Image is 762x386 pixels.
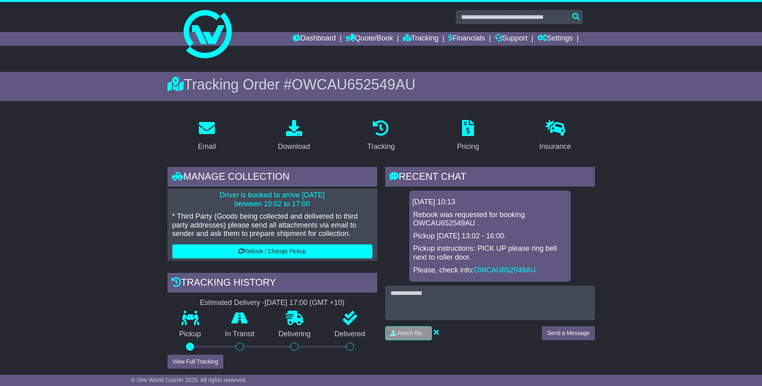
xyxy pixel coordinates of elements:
[534,117,576,155] a: Insurance
[403,32,438,46] a: Tracking
[213,330,267,339] p: In Transit
[198,141,216,152] div: Email
[413,198,568,207] div: [DATE] 10:13
[168,355,223,369] button: View Full Tracking
[345,32,393,46] a: Quote/Book
[273,117,315,155] a: Download
[293,32,336,46] a: Dashboard
[168,273,377,295] div: Tracking history
[292,76,415,93] span: OWCAU652549AU
[452,117,484,155] a: Pricing
[457,141,479,152] div: Pricing
[172,244,372,258] button: Rebook / Change Pickup
[413,211,567,228] p: Rebook was requested for booking OWCAU652549AU .
[172,191,372,208] p: Driver is booked to arrive [DATE] between 10:02 to 17:00
[168,76,595,93] div: Tracking Order #
[168,167,377,189] div: Manage collection
[367,141,394,152] div: Tracking
[192,117,221,155] a: Email
[267,330,323,339] p: Delivering
[323,330,377,339] p: Delivered
[495,32,527,46] a: Support
[362,117,400,155] a: Tracking
[172,212,372,238] p: * Third Party (Goods being collected and delivered to third party addresses) please send all atta...
[448,32,485,46] a: Financials
[168,299,377,307] div: Estimated Delivery -
[385,167,595,189] div: RECENT CHAT
[542,326,594,340] button: Send a Message
[265,299,345,307] div: [DATE] 17:00 (GMT +10)
[413,266,567,275] p: Please, check info:
[413,232,567,241] p: Pickup [DATE] 13:02 - 16:00.
[131,377,247,383] span: © One World Courier 2025. All rights reserved.
[278,141,310,152] div: Download
[474,266,536,274] a: OWCAU652549AU
[168,330,213,339] p: Pickup
[537,32,573,46] a: Settings
[539,141,571,152] div: Insurance
[413,244,567,262] p: Pickup instructions: PICK UP please ring bell next to roller door.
